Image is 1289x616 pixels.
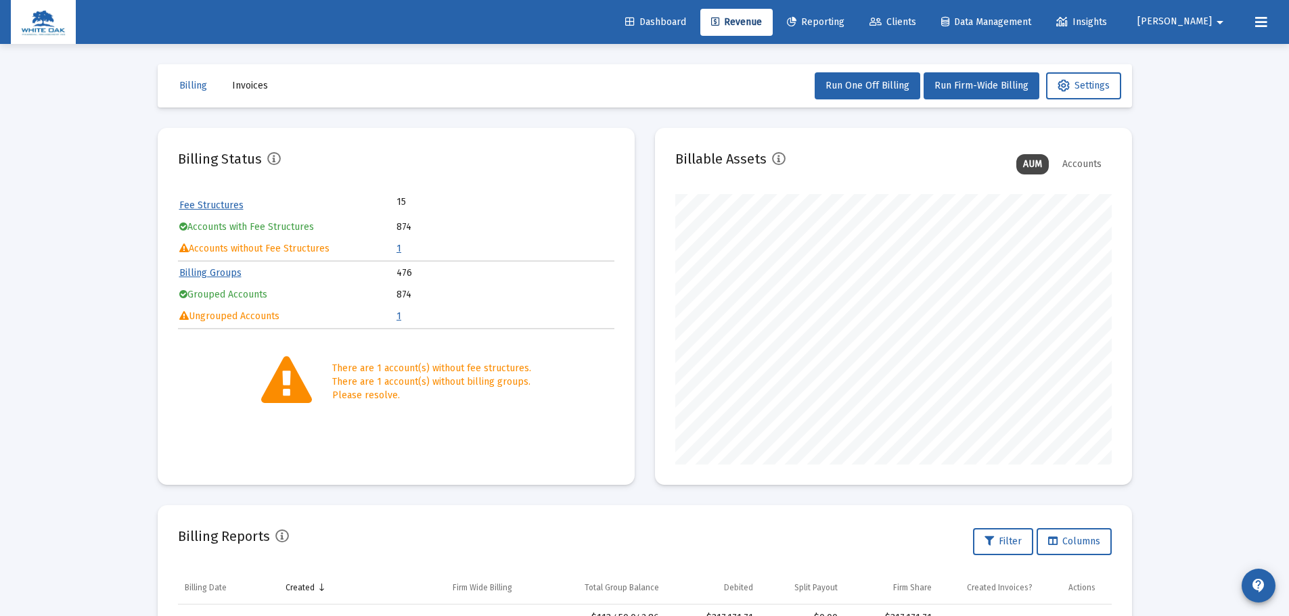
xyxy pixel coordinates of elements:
button: Billing [168,72,218,99]
td: Ungrouped Accounts [179,306,396,327]
button: Filter [973,528,1033,555]
span: [PERSON_NAME] [1137,16,1212,28]
div: Billing Date [185,582,227,593]
div: Actions [1068,582,1095,593]
td: Accounts without Fee Structures [179,239,396,259]
button: Columns [1037,528,1112,555]
td: 874 [397,285,613,305]
td: 15 [397,195,505,209]
a: Dashboard [614,9,697,36]
a: Data Management [930,9,1042,36]
td: Column Firm Share [844,571,939,604]
span: Invoices [232,80,268,91]
div: Debited [724,582,753,593]
span: Insights [1056,16,1107,28]
h2: Billing Status [178,148,262,170]
span: Clients [869,16,916,28]
span: Settings [1058,80,1110,91]
td: Column Billing Date [178,571,279,604]
a: Clients [859,9,927,36]
span: Data Management [941,16,1031,28]
span: Filter [985,536,1022,547]
td: 874 [397,217,613,237]
div: Created [286,582,315,593]
td: Grouped Accounts [179,285,396,305]
mat-icon: contact_support [1250,577,1267,594]
div: AUM [1016,154,1049,174]
button: Run One Off Billing [815,72,920,99]
a: Fee Structures [179,199,244,211]
button: Settings [1046,72,1121,99]
div: Total Group Balance [585,582,659,593]
a: Reporting [776,9,855,36]
div: Created Invoices? [967,582,1033,593]
div: There are 1 account(s) without billing groups. [332,375,531,389]
span: Dashboard [625,16,686,28]
a: Insights [1045,9,1118,36]
div: Accounts [1056,154,1108,174]
button: [PERSON_NAME] [1121,8,1244,35]
span: Revenue [711,16,762,28]
img: Dashboard [21,9,66,36]
td: Column Firm Wide Billing [422,571,543,604]
td: Column Created [279,571,423,604]
td: Accounts with Fee Structures [179,217,396,237]
div: There are 1 account(s) without fee structures. [332,362,531,375]
td: Column Split Payout [760,571,844,604]
span: Run One Off Billing [826,80,909,91]
div: Firm Share [893,582,932,593]
span: Billing [179,80,207,91]
a: 1 [397,243,401,254]
a: Billing Groups [179,267,242,279]
td: Column Created Invoices? [939,571,1062,604]
button: Run Firm-Wide Billing [924,72,1039,99]
button: Invoices [221,72,279,99]
td: Column Debited [666,571,760,604]
td: 476 [397,263,613,283]
td: Column Actions [1062,571,1112,604]
span: Run Firm-Wide Billing [934,80,1028,91]
h2: Billing Reports [178,525,270,547]
td: Column Total Group Balance [543,571,666,604]
mat-icon: arrow_drop_down [1212,9,1228,36]
span: Columns [1048,536,1100,547]
a: 1 [397,310,401,322]
div: Split Payout [794,582,838,593]
a: Revenue [700,9,773,36]
h2: Billable Assets [675,148,767,170]
span: Reporting [787,16,844,28]
div: Please resolve. [332,389,531,402]
div: Firm Wide Billing [453,582,512,593]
